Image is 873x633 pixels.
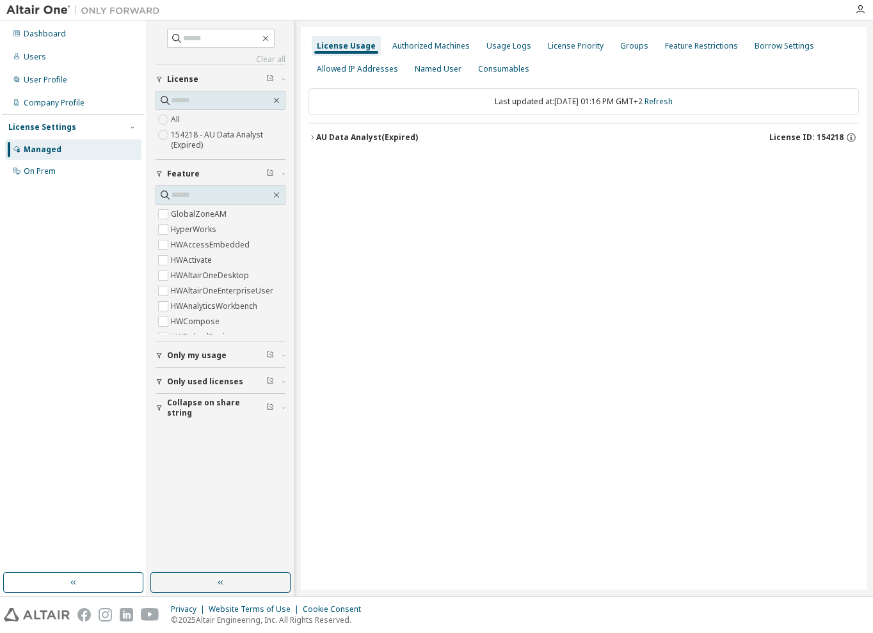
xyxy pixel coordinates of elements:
img: linkedin.svg [120,608,133,621]
div: Usage Logs [486,41,531,51]
div: Allowed IP Addresses [317,64,398,74]
img: altair_logo.svg [4,608,70,621]
label: HWActivate [171,253,214,268]
span: Clear filter [266,74,274,84]
span: License [167,74,198,84]
div: Feature Restrictions [665,41,738,51]
span: Clear filter [266,377,274,387]
div: User Profile [24,75,67,85]
div: AU Data Analyst (Expired) [316,132,418,143]
label: GlobalZoneAM [171,207,229,222]
button: Only used licenses [156,368,285,396]
div: Groups [620,41,648,51]
span: Only used licenses [167,377,243,387]
div: Website Terms of Use [209,604,303,614]
label: HWAccessEmbedded [171,237,252,253]
label: HyperWorks [171,222,219,237]
img: Altair One [6,4,166,17]
label: HWAnalyticsWorkbench [171,299,260,314]
div: Consumables [478,64,529,74]
span: Feature [167,169,200,179]
div: Users [24,52,46,62]
div: License Usage [317,41,376,51]
span: License ID: 154218 [769,132,844,143]
span: Clear filter [266,403,274,413]
button: AU Data Analyst(Expired)License ID: 154218 [308,123,859,152]
label: HWCompose [171,314,222,329]
div: License Settings [8,122,76,132]
span: Collapse on share string [167,398,266,418]
span: Clear filter [266,169,274,179]
span: Only my usage [167,350,227,361]
div: On Prem [24,166,56,176]
div: Last updated at: [DATE] 01:16 PM GMT+2 [308,88,859,115]
label: HWEmbedBasic [171,329,231,345]
p: © 2025 Altair Engineering, Inc. All Rights Reserved. [171,614,369,625]
img: instagram.svg [99,608,112,621]
div: Cookie Consent [303,604,369,614]
img: facebook.svg [77,608,91,621]
div: Managed [24,145,61,155]
label: All [171,112,182,127]
div: Dashboard [24,29,66,39]
a: Clear all [156,54,285,65]
button: Collapse on share string [156,394,285,422]
div: Privacy [171,604,209,614]
div: Borrow Settings [755,41,814,51]
img: youtube.svg [141,608,159,621]
div: Named User [415,64,461,74]
button: License [156,65,285,93]
div: Company Profile [24,98,84,108]
a: Refresh [645,96,673,107]
div: Authorized Machines [392,41,470,51]
label: 154218 - AU Data Analyst (Expired) [171,127,285,153]
button: Only my usage [156,341,285,370]
label: HWAltairOneEnterpriseUser [171,283,276,299]
div: License Priority [548,41,604,51]
label: HWAltairOneDesktop [171,268,252,283]
span: Clear filter [266,350,274,361]
button: Feature [156,160,285,188]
